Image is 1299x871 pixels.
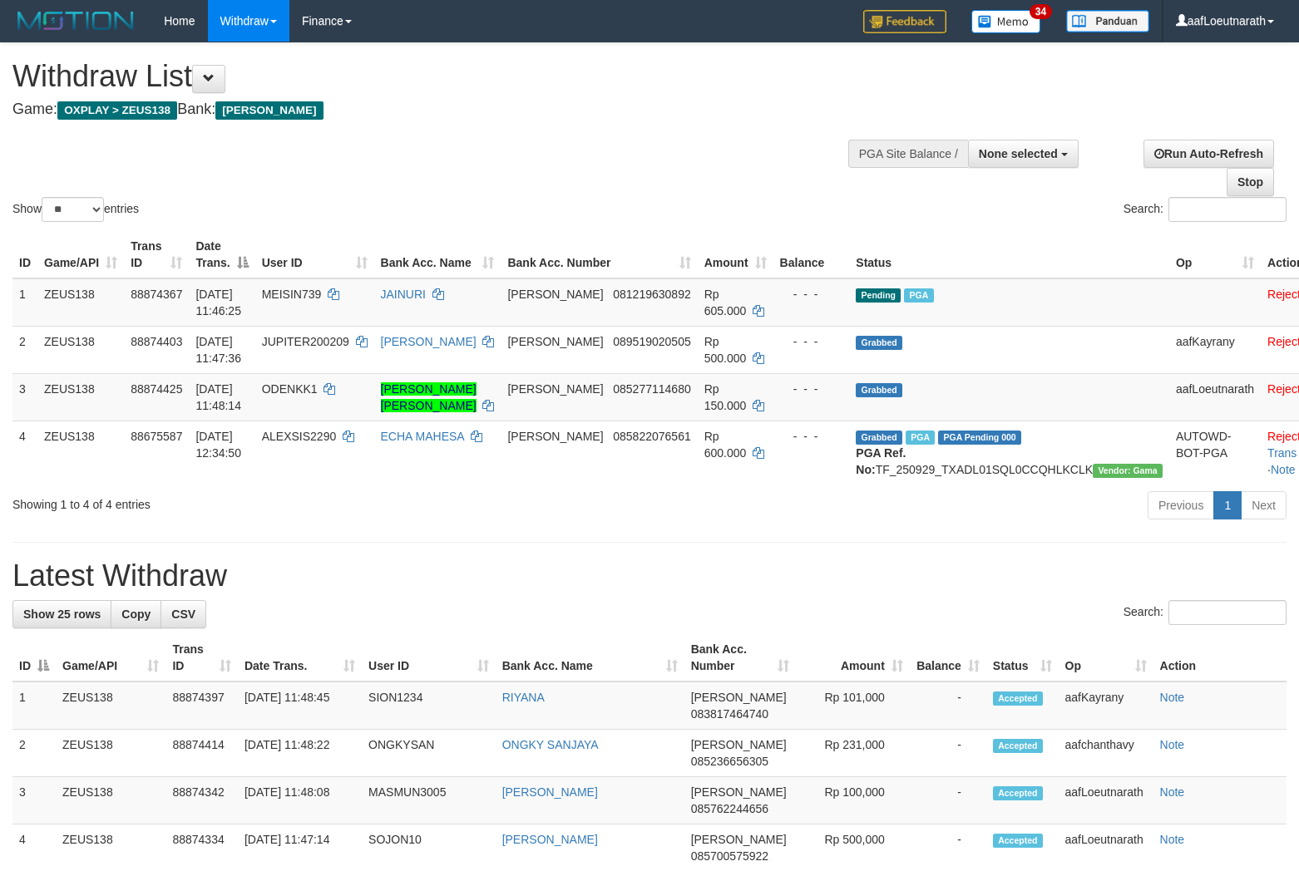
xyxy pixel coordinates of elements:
[195,335,241,365] span: [DATE] 11:47:36
[56,634,165,682] th: Game/API: activate to sort column ascending
[171,608,195,621] span: CSV
[57,101,177,120] span: OXPLAY > ZEUS138
[1059,730,1153,777] td: aafchanthavy
[993,691,1043,706] span: Accepted
[507,288,603,301] span: [PERSON_NAME]
[849,421,1169,485] td: TF_250929_TXADL01SQL0CCQHLKCLK
[856,383,902,397] span: Grabbed
[381,430,464,443] a: ECHA MAHESA
[979,147,1058,160] span: None selected
[507,382,603,396] span: [PERSON_NAME]
[215,101,323,120] span: [PERSON_NAME]
[12,60,849,93] h1: Withdraw List
[780,428,843,445] div: - - -
[262,382,318,396] span: ODENKK1
[1168,197,1287,222] input: Search:
[856,431,902,445] span: Grabbed
[848,140,968,168] div: PGA Site Balance /
[691,833,787,846] span: [PERSON_NAME]
[23,608,101,621] span: Show 25 rows
[1160,691,1185,704] a: Note
[849,231,1169,278] th: Status
[12,101,849,118] h4: Game: Bank:
[165,777,238,824] td: 88874342
[496,634,684,682] th: Bank Acc. Name: activate to sort column ascending
[507,430,603,443] span: [PERSON_NAME]
[691,802,768,815] span: Copy 085762244656 to clipboard
[131,430,182,443] span: 88675587
[993,834,1043,848] span: Accepted
[1271,463,1296,476] a: Note
[1160,833,1185,846] a: Note
[691,691,787,704] span: [PERSON_NAME]
[856,446,906,476] b: PGA Ref. No:
[910,777,986,824] td: -
[362,777,496,824] td: MASMUN3005
[502,691,545,704] a: RIYANA
[37,421,124,485] td: ZEUS138
[195,288,241,317] span: [DATE] 11:46:25
[1169,231,1261,278] th: Op: activate to sort column ascending
[121,608,151,621] span: Copy
[507,335,603,348] span: [PERSON_NAME]
[971,10,1041,33] img: Button%20Memo.svg
[381,382,477,412] a: [PERSON_NAME] [PERSON_NAME]
[1059,777,1153,824] td: aafLoeutnarath
[796,634,909,682] th: Amount: activate to sort column ascending
[863,10,946,33] img: Feedback.jpg
[56,682,165,730] td: ZEUS138
[238,730,362,777] td: [DATE] 11:48:22
[613,288,690,301] span: Copy 081219630892 to clipboard
[12,373,37,421] td: 3
[12,634,56,682] th: ID: activate to sort column descending
[165,730,238,777] td: 88874414
[12,421,37,485] td: 4
[773,231,850,278] th: Balance
[796,777,909,824] td: Rp 100,000
[56,777,165,824] td: ZEUS138
[37,373,124,421] td: ZEUS138
[502,785,598,799] a: [PERSON_NAME]
[613,430,690,443] span: Copy 085822076561 to clipboard
[1160,738,1185,751] a: Note
[362,682,496,730] td: SION1234
[12,278,37,327] td: 1
[968,140,1079,168] button: None selected
[124,231,189,278] th: Trans ID: activate to sort column ascending
[131,288,182,301] span: 88874367
[374,231,501,278] th: Bank Acc. Name: activate to sort column ascending
[906,431,935,445] span: Marked by aafpengsreynich
[362,730,496,777] td: ONGKYSAN
[796,682,909,730] td: Rp 101,000
[12,197,139,222] label: Show entries
[12,559,1287,593] h1: Latest Withdraw
[704,430,747,460] span: Rp 600.000
[262,288,322,301] span: MEISIN739
[691,707,768,721] span: Copy 083817464740 to clipboard
[238,634,362,682] th: Date Trans.: activate to sort column ascending
[684,634,797,682] th: Bank Acc. Number: activate to sort column ascending
[161,600,206,628] a: CSV
[780,286,843,303] div: - - -
[1160,785,1185,799] a: Note
[1143,140,1274,168] a: Run Auto-Refresh
[12,777,56,824] td: 3
[37,231,124,278] th: Game/API: activate to sort column ascending
[1124,600,1287,625] label: Search:
[255,231,374,278] th: User ID: activate to sort column ascending
[502,833,598,846] a: [PERSON_NAME]
[704,382,747,412] span: Rp 150.000
[691,849,768,863] span: Copy 085700575922 to clipboard
[238,682,362,730] td: [DATE] 11:48:45
[12,490,529,513] div: Showing 1 to 4 of 4 entries
[1169,373,1261,421] td: aafLoeutnarath
[12,326,37,373] td: 2
[1059,634,1153,682] th: Op: activate to sort column ascending
[1169,326,1261,373] td: aafKayrany
[938,431,1021,445] span: PGA Pending
[131,335,182,348] span: 88874403
[704,288,747,317] span: Rp 605.000
[12,231,37,278] th: ID
[986,634,1059,682] th: Status: activate to sort column ascending
[691,755,768,768] span: Copy 085236656305 to clipboard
